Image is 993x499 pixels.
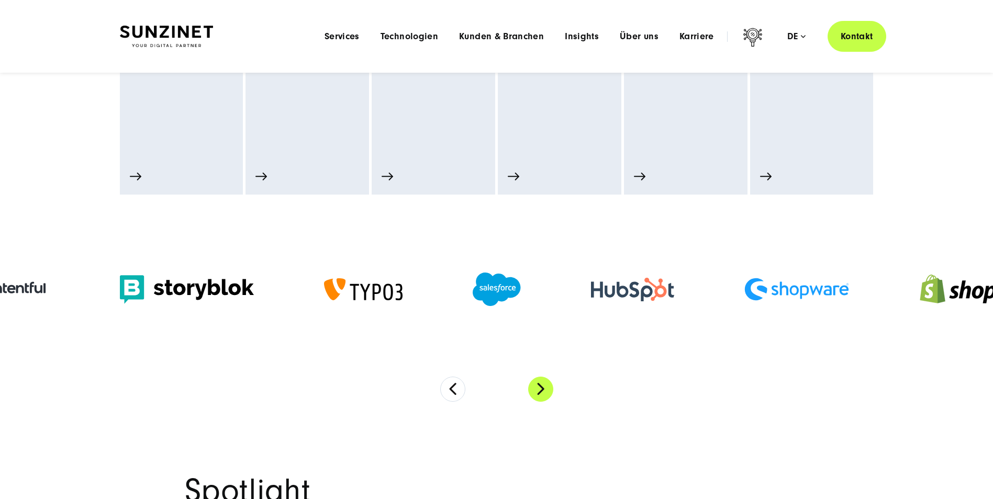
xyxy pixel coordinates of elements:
a: Kontakt [828,21,886,52]
a: Kunden & Branchen [459,31,544,42]
a: Technologien [381,31,438,42]
img: TYPO3 Gold Memeber Agentur - Digitalagentur für TYPO3 CMS Entwicklung SUNZINET [324,278,403,300]
img: SUNZINET Full Service Digital Agentur [120,26,213,48]
a: Karriere [679,31,714,42]
button: Next [528,377,553,402]
img: Shopware Partner Agentur - Digitalagentur SUNZINET [744,278,849,301]
div: de [787,31,806,42]
img: Storyblok logo Storyblok Headless CMS Agentur SUNZINET (1) [120,275,254,304]
img: Salesforce Partner Agentur - Digitalagentur SUNZINET [473,273,521,306]
a: Services [325,31,360,42]
a: Insights [565,31,599,42]
a: Über uns [620,31,659,42]
img: HubSpot Gold Partner Agentur - Digitalagentur SUNZINET [591,278,674,301]
button: Previous [440,377,465,402]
